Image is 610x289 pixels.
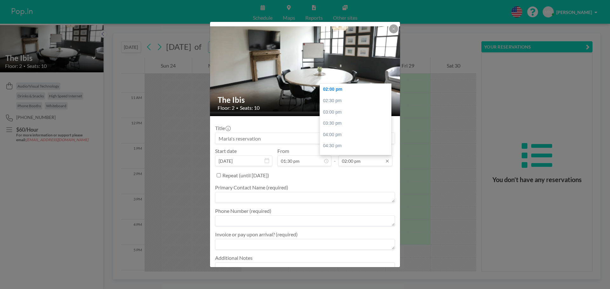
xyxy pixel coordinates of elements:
label: Additional Notes [215,255,253,261]
div: 02:30 pm [320,95,394,107]
div: 03:30 pm [320,118,394,129]
label: From [277,148,289,154]
label: Start date [215,148,237,154]
div: 03:00 pm [320,107,394,118]
span: - [334,150,336,164]
div: 04:00 pm [320,129,394,141]
label: Title [215,125,230,131]
span: • [236,106,238,110]
div: 04:30 pm [320,140,394,152]
input: Maria's reservation [215,133,395,144]
img: 537.png [210,26,401,112]
label: Repeat (until [DATE]) [222,172,269,179]
span: Seats: 10 [240,105,260,111]
label: Primary Contact Name (required) [215,184,288,191]
label: Phone Number (required) [215,208,271,214]
div: 05:00 pm [320,152,394,163]
span: Floor: 2 [218,105,234,111]
div: 02:00 pm [320,84,394,95]
label: Invoice or pay upon arrival? (required) [215,231,298,238]
h2: The Ibis [218,95,393,105]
